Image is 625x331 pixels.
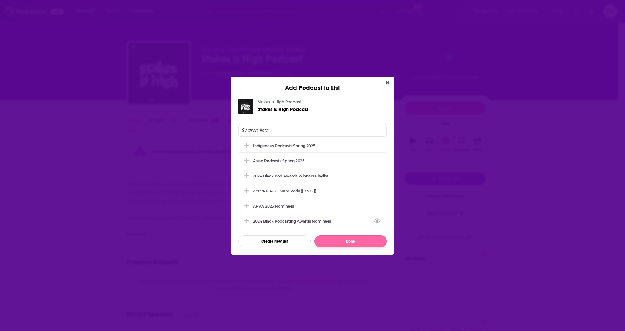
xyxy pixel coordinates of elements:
div: active BIPOC astro pods ([DATE]) [253,189,316,193]
div: Asian podcasts Spring 2025 [238,154,387,168]
button: Create New List [238,235,311,247]
div: Add Podcast To List [238,124,387,247]
div: Asian podcasts Spring 2025 [253,159,304,163]
div: 2024 Black Podcasting Awards nominees [253,219,335,224]
img: Stakes is High Podcast [238,99,253,114]
div: Indigenous podcasts Spring 2025 [238,139,387,152]
div: 2023 Black Pod Awards winners playlist [238,229,387,243]
div: Add Podcast to List [231,77,394,92]
input: Search lists [238,124,387,137]
a: Stakes is High Podcast [258,107,308,112]
div: Indigenous podcasts Spring 2025 [253,143,315,148]
span: Stakes is High Podcast [258,106,308,112]
div: APVA 2023 nominees [238,199,387,213]
div: APVA 2023 nominees [253,204,294,208]
div: 2024 Black Pod Awards winners playlist [253,174,328,178]
button: Close [383,79,392,87]
div: 2024 Black Podcasting Awards nominees [238,214,387,228]
div: active BIPOC astro pods (July 2023) [238,184,387,198]
button: Done [314,235,387,247]
a: Stakes is High Podcast [258,99,301,105]
div: 2024 Black Pod Awards winners playlist [238,169,387,183]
